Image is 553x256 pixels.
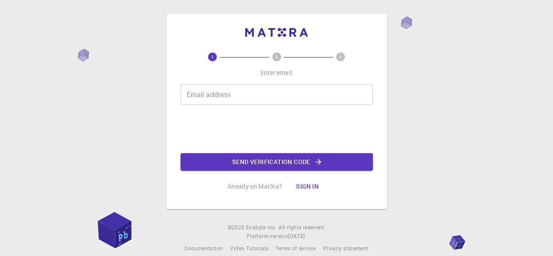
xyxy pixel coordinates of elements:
[275,244,316,253] a: Terms of service
[275,245,316,252] span: Terms of service
[230,244,268,253] a: Video Tutorials
[289,178,326,195] button: Sign in
[278,223,325,232] span: All rights reserved.
[184,244,223,253] a: Documentation
[339,54,342,60] text: 3
[227,182,282,191] p: Already on Mat3ra?
[210,112,343,146] iframe: reCAPTCHA
[261,68,292,77] p: Enter email
[246,224,277,231] span: Exabyte Inc.
[323,244,369,253] a: Privacy statement
[247,232,288,241] span: Platform version
[230,245,268,252] span: Video Tutorials
[275,54,278,60] text: 2
[184,245,223,252] span: Documentation
[288,232,306,239] span: [DATE] .
[228,223,246,232] span: © 2025
[323,245,369,252] span: Privacy statement
[246,223,277,232] a: Exabyte Inc.
[211,54,214,60] text: 1
[181,153,373,171] button: Send verification code
[288,232,306,241] a: [DATE].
